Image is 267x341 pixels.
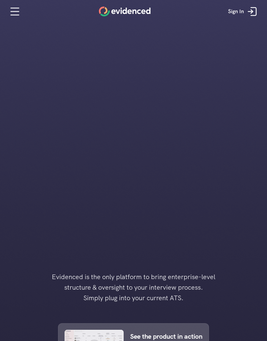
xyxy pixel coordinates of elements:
[223,2,264,21] a: Sign In
[228,7,244,16] p: Sign In
[96,70,171,89] h1: Run interviews you can rely on.
[41,272,226,303] h4: Evidenced is the only platform to bring enterprise-level structure & oversight to your interview ...
[99,7,151,16] a: Home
